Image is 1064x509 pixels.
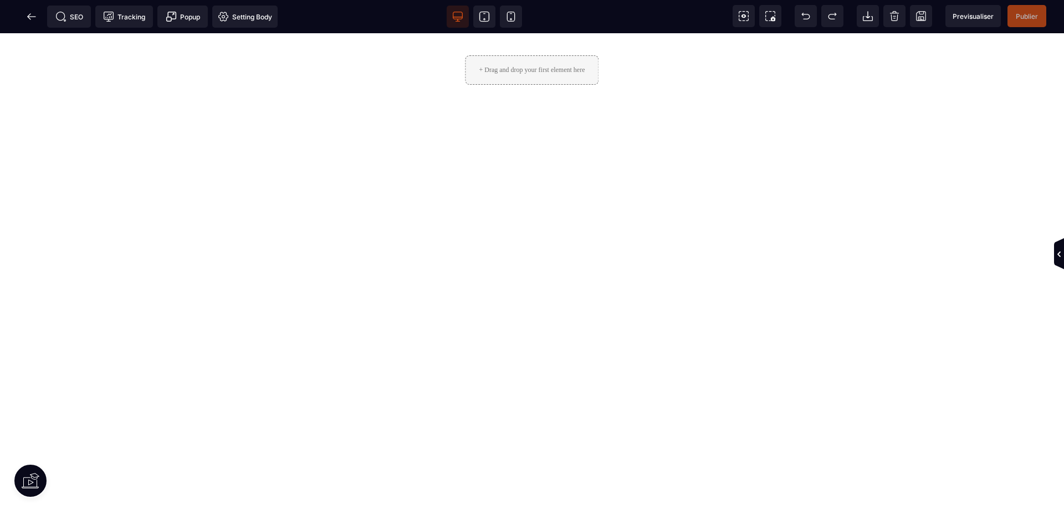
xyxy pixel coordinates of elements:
span: Screenshot [759,5,781,27]
span: Preview [945,5,1001,27]
span: View components [733,5,755,27]
span: Previsualiser [953,12,994,20]
div: + Drag and drop your first element here [465,22,598,52]
span: Publier [1016,12,1038,20]
span: Tracking [103,11,145,22]
span: SEO [55,11,83,22]
span: Popup [166,11,200,22]
span: Setting Body [218,11,272,22]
